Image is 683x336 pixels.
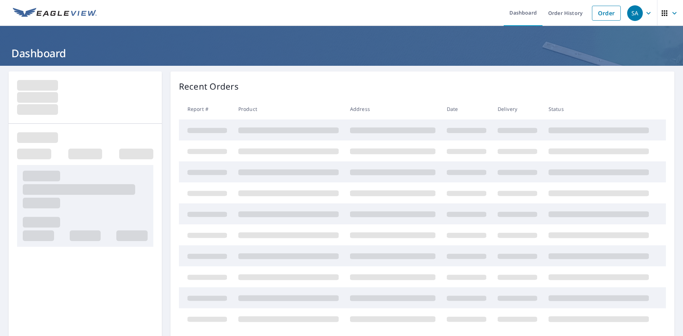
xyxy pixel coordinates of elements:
th: Report # [179,98,233,119]
th: Address [344,98,441,119]
div: SA [627,5,643,21]
th: Date [441,98,492,119]
p: Recent Orders [179,80,239,93]
th: Status [543,98,655,119]
th: Delivery [492,98,543,119]
img: EV Logo [13,8,97,18]
th: Product [233,98,344,119]
h1: Dashboard [9,46,674,60]
a: Order [592,6,621,21]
